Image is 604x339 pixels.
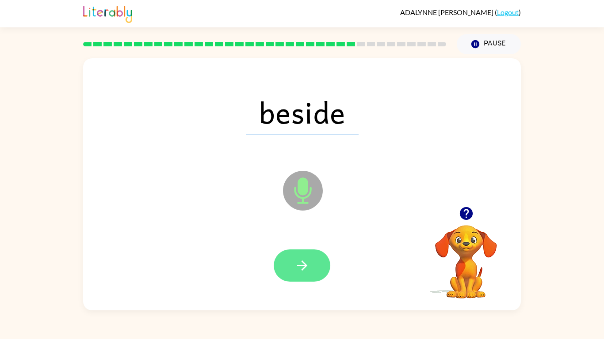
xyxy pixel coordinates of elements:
span: beside [246,89,359,135]
button: Pause [457,34,521,54]
div: ( ) [400,8,521,16]
span: ADALYNNE [PERSON_NAME] [400,8,495,16]
a: Logout [497,8,519,16]
video: Your browser must support playing .mp4 files to use Literably. Please try using another browser. [422,211,510,300]
img: Literably [83,4,132,23]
